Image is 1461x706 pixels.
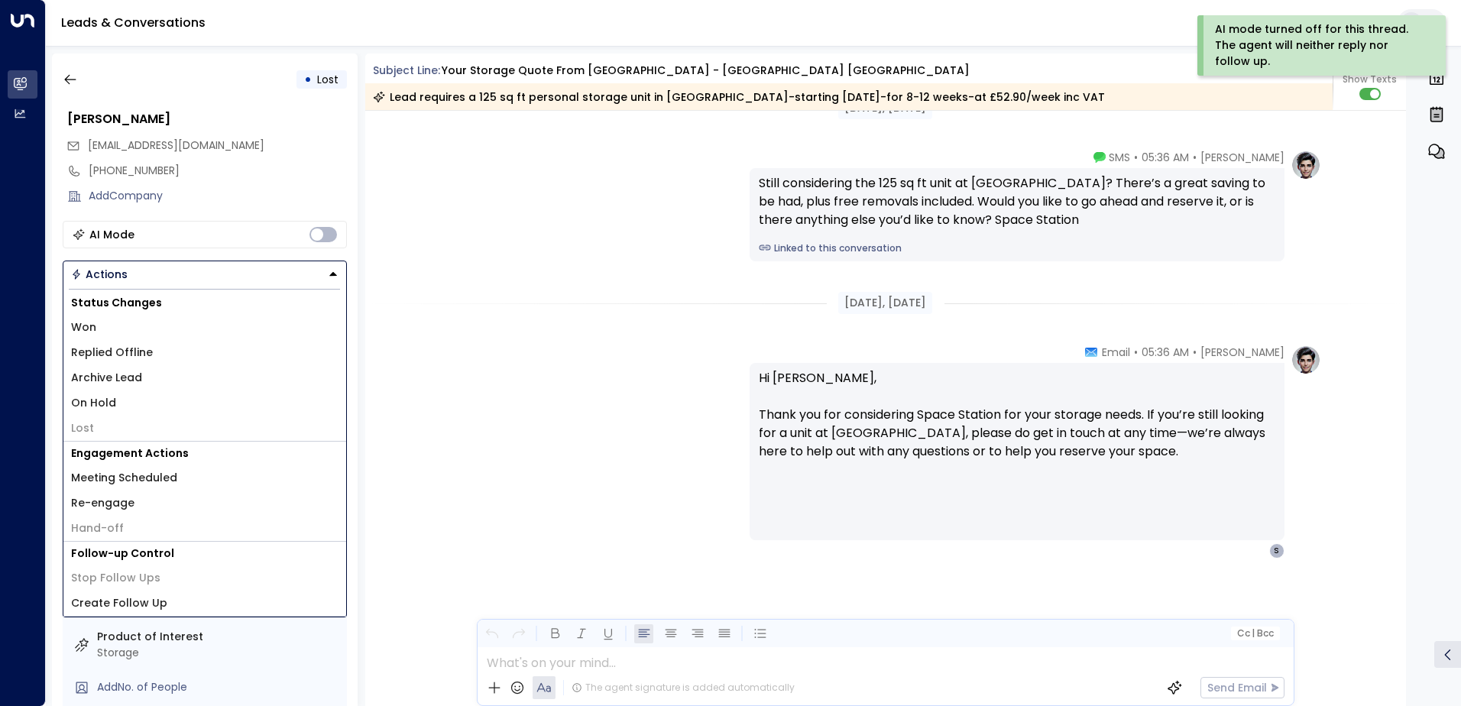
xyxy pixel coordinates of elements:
[89,188,347,204] div: AddCompany
[1102,345,1130,360] span: Email
[442,63,970,79] div: Your storage quote from [GEOGRAPHIC_DATA] - [GEOGRAPHIC_DATA] [GEOGRAPHIC_DATA]
[1230,627,1279,641] button: Cc|Bcc
[1134,345,1138,360] span: •
[71,595,167,611] span: Create Follow Up
[63,261,347,288] button: Actions
[1200,150,1284,165] span: [PERSON_NAME]
[1142,345,1189,360] span: 05:36 AM
[63,291,346,315] h1: Status Changes
[97,645,341,661] div: Storage
[88,138,264,154] span: simonpaulsheena@gmail.com
[88,138,264,153] span: [EMAIL_ADDRESS][DOMAIN_NAME]
[97,679,341,695] div: AddNo. of People
[304,66,312,93] div: •
[1193,150,1197,165] span: •
[89,163,347,179] div: [PHONE_NUMBER]
[71,395,116,411] span: On Hold
[1200,345,1284,360] span: [PERSON_NAME]
[71,470,177,486] span: Meeting Scheduled
[838,292,932,314] div: [DATE], [DATE]
[509,624,528,643] button: Redo
[1134,150,1138,165] span: •
[1193,345,1197,360] span: •
[759,174,1275,229] div: Still considering the 125 sq ft unit at [GEOGRAPHIC_DATA]? There’s a great saving to be had, plus...
[482,624,501,643] button: Undo
[1291,345,1321,375] img: profile-logo.png
[1252,628,1255,639] span: |
[71,345,153,361] span: Replied Offline
[71,370,142,386] span: Archive Lead
[89,227,134,242] div: AI Mode
[63,542,346,565] h1: Follow-up Control
[71,570,160,586] span: Stop Follow Ups
[71,267,128,281] div: Actions
[97,629,341,645] label: Product of Interest
[759,369,1275,479] p: Hi [PERSON_NAME], Thank you for considering Space Station for your storage needs. If you’re still...
[373,63,440,78] span: Subject Line:
[1291,150,1321,180] img: profile-logo.png
[1109,150,1130,165] span: SMS
[1215,21,1425,70] div: AI mode turned off for this thread. The agent will neither reply nor follow up.
[1142,150,1189,165] span: 05:36 AM
[63,442,346,465] h1: Engagement Actions
[67,110,347,128] div: [PERSON_NAME]
[317,72,339,87] span: Lost
[1343,73,1397,86] span: Show Texts
[71,319,96,335] span: Won
[373,89,1105,105] div: Lead requires a 125 sq ft personal storage unit in [GEOGRAPHIC_DATA]-starting [DATE]-for 8-12 wee...
[71,420,94,436] span: Lost
[71,520,124,536] span: Hand-off
[1269,543,1284,559] div: S
[572,681,795,695] div: The agent signature is added automatically
[71,495,134,511] span: Re-engage
[759,241,1275,255] a: Linked to this conversation
[61,14,206,31] a: Leads & Conversations
[63,261,347,288] div: Button group with a nested menu
[1236,628,1273,639] span: Cc Bcc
